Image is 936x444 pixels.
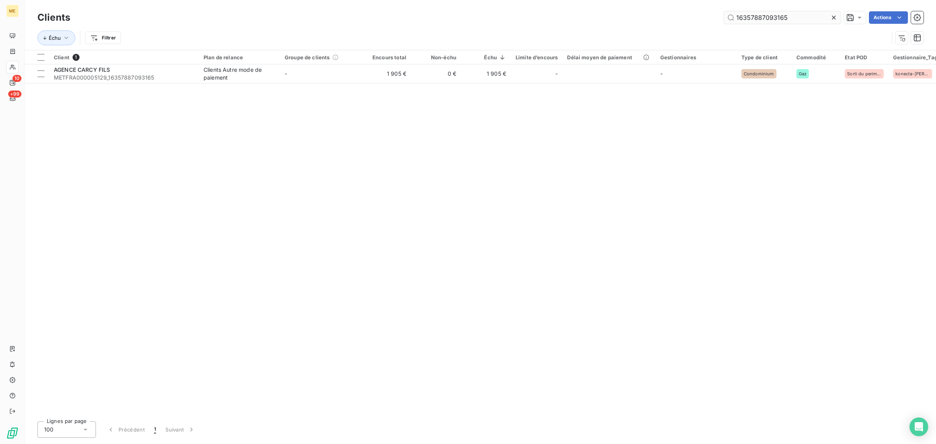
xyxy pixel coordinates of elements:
div: Limite d’encours [516,54,558,60]
div: Non-échu [416,54,456,60]
input: Rechercher [724,11,841,24]
a: 10 [6,76,18,89]
span: konecta-[PERSON_NAME] [895,71,930,76]
div: Gestionnaires [660,54,732,60]
span: 1 [73,54,80,61]
span: 100 [44,426,53,433]
div: Etat POD [845,54,884,60]
span: Sorti du perimetre [847,71,881,76]
span: METFRA000005129_16357887093165 [54,74,194,82]
button: 1 [149,421,161,438]
button: Précédent [102,421,149,438]
div: Open Intercom Messenger [909,417,928,436]
span: Gaz [799,71,807,76]
button: Échu [37,30,75,45]
td: 1 905 € [461,64,511,83]
span: Échu [49,35,61,41]
div: Plan de relance [204,54,275,60]
span: +99 [8,91,21,98]
td: 0 € [411,64,461,83]
span: Condominium [744,71,774,76]
button: Actions [869,11,908,24]
a: +99 [6,92,18,105]
button: Filtrer [85,32,121,44]
button: Suivant [161,421,200,438]
img: Logo LeanPay [6,427,19,439]
span: - [660,70,663,77]
span: - [285,70,287,77]
div: Échu [466,54,506,60]
span: - [555,70,558,78]
span: 1 [154,426,156,433]
span: Client [54,54,69,60]
div: ME [6,5,19,17]
td: 1 905 € [361,64,411,83]
div: Encours total [366,54,406,60]
span: Groupe de clients [285,54,330,60]
div: Commodité [796,54,835,60]
span: AGENCE CARCY FILS [54,66,110,73]
span: 10 [12,75,21,82]
div: Délai moyen de paiement [567,54,651,60]
h3: Clients [37,11,70,25]
div: Clients Autre mode de paiement [204,66,275,82]
div: Type de client [741,54,787,60]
